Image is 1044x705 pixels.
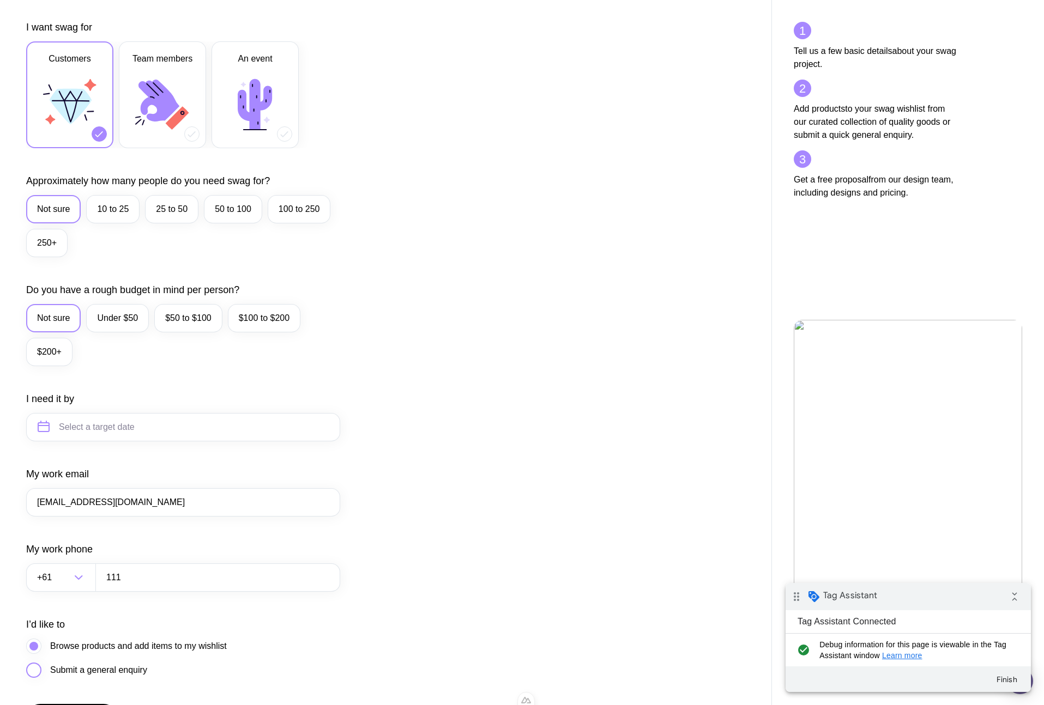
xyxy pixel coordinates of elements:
[218,3,240,25] i: Collapse debug badge
[154,304,222,332] label: $50 to $100
[96,68,137,77] a: Learn more
[794,173,957,199] p: from our design team, including designs and pricing.
[26,338,73,366] label: $200+
[26,618,65,631] label: I’d like to
[50,664,147,677] span: Submit a general enquiry
[95,563,340,592] input: 0400123456
[794,46,892,56] strong: Tell us a few basic details
[238,52,272,65] span: An event
[228,304,300,332] label: $100 to $200
[794,102,957,142] p: to your swag wishlist from our curated collection of quality goods or submit a quick general enqu...
[26,174,270,187] label: Approximately how many people do you need swag for?
[49,52,90,65] span: Customers
[26,195,81,223] label: Not sure
[145,195,198,223] label: 25 to 50
[202,87,241,106] button: Finish
[26,543,93,556] label: My work phone
[50,640,227,653] span: Browse products and add items to my wishlist
[794,175,868,184] strong: Get a free proposal
[794,104,845,113] strong: Add products
[34,56,227,78] span: Debug information for this page is viewable in the Tag Assistant window
[204,195,262,223] label: 50 to 100
[26,392,74,405] label: I need it by
[26,21,92,34] label: I want swag for
[26,488,340,516] input: you@email.com
[794,45,957,71] p: about your swag project.
[26,304,81,332] label: Not sure
[26,563,96,592] div: Search for option
[26,467,89,481] label: My work email
[132,52,192,65] span: Team members
[37,563,54,592] span: +61
[268,195,331,223] label: 100 to 250
[86,304,149,332] label: Under $50
[26,283,239,296] label: Do you have a rough budget in mind per person?
[54,563,71,592] input: Search for option
[9,56,27,78] i: check_circle
[38,7,92,18] span: Tag Assistant
[86,195,140,223] label: 10 to 25
[26,413,340,441] input: Select a target date
[26,229,68,257] label: 250+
